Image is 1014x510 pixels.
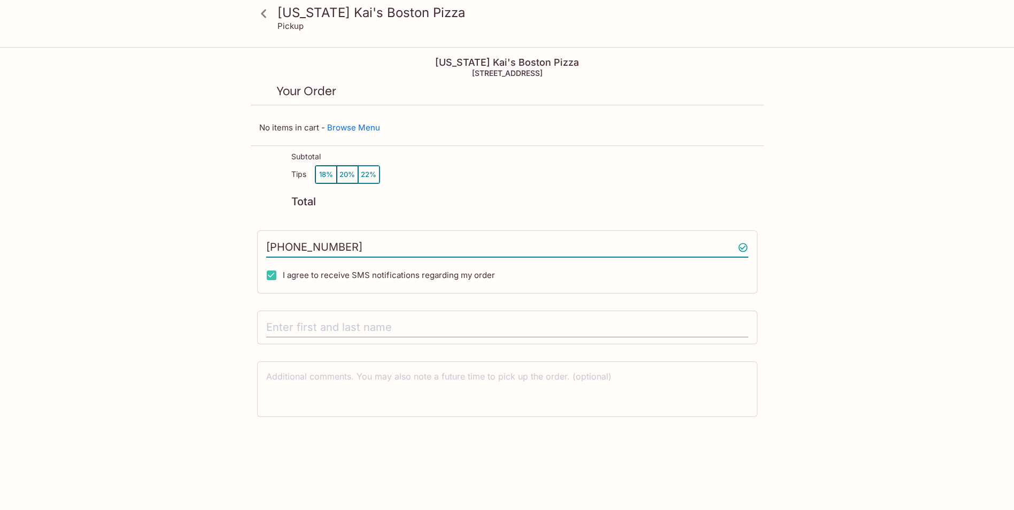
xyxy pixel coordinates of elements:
p: Your Order [276,86,738,96]
a: Browse Menu [327,122,380,133]
h3: [US_STATE] Kai's Boston Pizza [277,4,755,21]
h4: [US_STATE] Kai's Boston Pizza [251,57,764,68]
button: 22% [358,166,380,183]
input: Enter phone number [266,237,748,258]
span: I agree to receive SMS notifications regarding my order [283,270,495,280]
p: Tips [291,170,306,179]
p: Total [291,197,316,207]
p: No items in cart - [259,122,755,133]
p: Subtotal [291,152,321,161]
button: 18% [315,166,337,183]
input: Enter first and last name [266,318,748,338]
button: 20% [337,166,358,183]
h5: [STREET_ADDRESS] [251,68,764,78]
p: Pickup [277,21,304,31]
